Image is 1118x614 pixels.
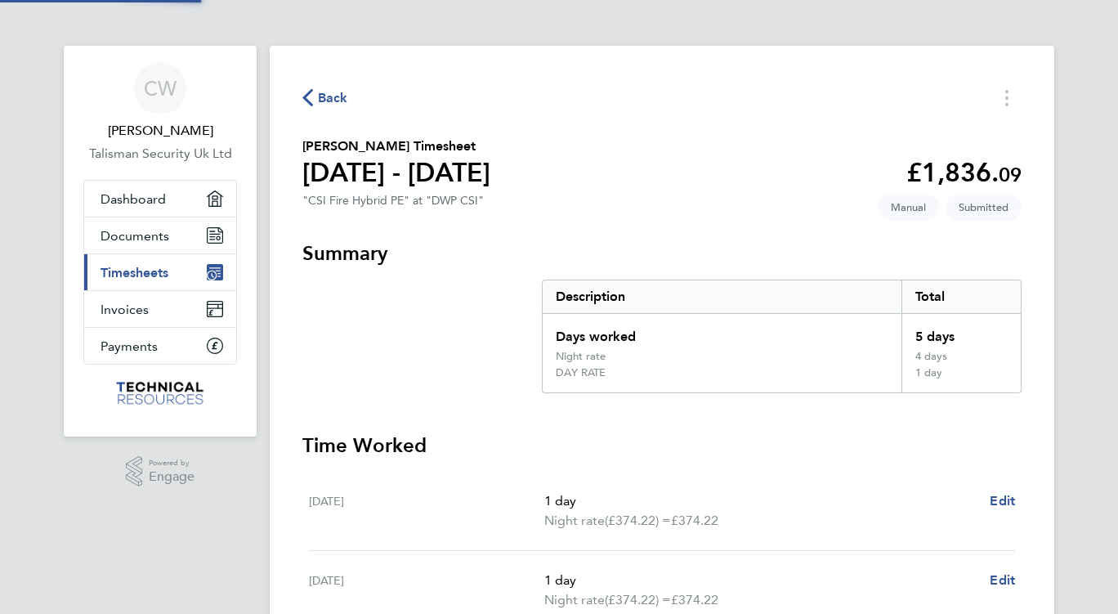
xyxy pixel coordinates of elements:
span: Night rate [544,590,605,610]
h1: [DATE] - [DATE] [302,156,490,189]
a: Payments [84,328,236,364]
span: Chris Withey [83,121,237,141]
span: Powered by [149,456,195,470]
div: 5 days [901,314,1021,350]
a: Go to home page [83,381,237,407]
span: Night rate [544,511,605,531]
a: Talisman Security Uk Ltd [83,144,237,164]
div: Days worked [543,314,901,350]
button: Back [302,87,348,108]
span: Edit [990,493,1015,509]
span: Edit [990,572,1015,588]
span: Back [318,88,348,108]
span: 09 [999,163,1022,186]
span: Engage [149,470,195,484]
span: £374.22 [671,513,718,528]
button: Timesheets Menu [992,85,1022,110]
div: 4 days [901,350,1021,366]
a: Documents [84,217,236,253]
h2: [PERSON_NAME] Timesheet [302,137,490,156]
div: Total [901,280,1021,313]
a: Invoices [84,291,236,327]
div: Description [543,280,901,313]
img: technicalresources-logo-retina.png [114,381,207,407]
span: Payments [101,338,158,354]
div: Summary [542,280,1022,393]
span: This timesheet was manually created. [878,194,939,221]
h3: Summary [302,240,1022,267]
a: Edit [990,491,1015,511]
span: (£374.22) = [605,592,671,607]
a: Timesheets [84,254,236,290]
div: [DATE] [309,491,544,531]
span: Invoices [101,302,149,317]
span: Timesheets [101,265,168,280]
p: 1 day [544,571,977,590]
span: Documents [101,228,169,244]
div: DAY RATE [556,366,606,379]
div: Night rate [556,350,606,363]
a: Powered byEngage [126,456,195,487]
span: £374.22 [671,592,718,607]
app-decimal: £1,836. [906,157,1022,188]
span: CW [144,78,177,99]
a: Dashboard [84,181,236,217]
nav: Main navigation [64,46,257,437]
span: Dashboard [101,191,166,207]
a: Edit [990,571,1015,590]
a: CW[PERSON_NAME] [83,62,237,141]
span: This timesheet is Submitted. [946,194,1022,221]
div: "CSI Fire Hybrid PE" at "DWP CSI" [302,194,484,208]
span: (£374.22) = [605,513,671,528]
h3: Time Worked [302,432,1022,459]
div: [DATE] [309,571,544,610]
p: 1 day [544,491,977,511]
div: 1 day [901,366,1021,392]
